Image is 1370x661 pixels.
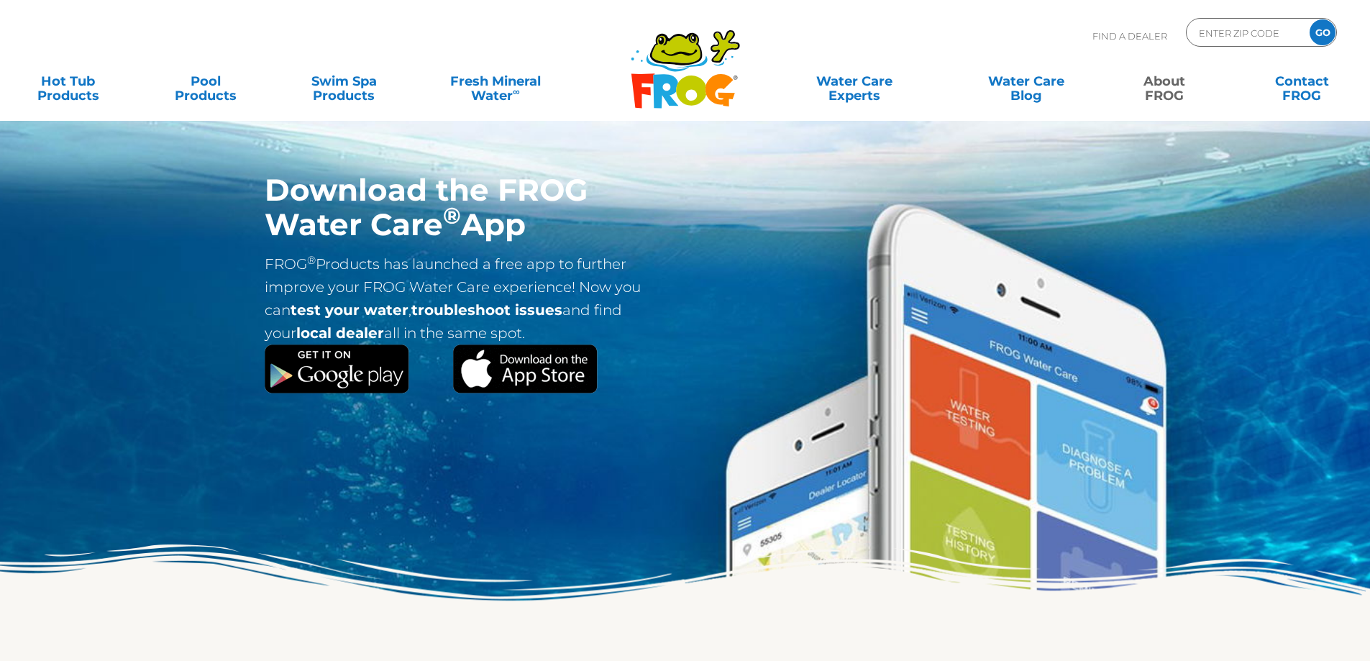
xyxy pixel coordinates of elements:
a: Fresh MineralWater∞ [428,67,562,96]
a: AboutFROG [1110,67,1218,96]
a: Water CareBlog [972,67,1079,96]
sup: ∞ [513,86,520,97]
h1: Download the FROG Water Care App [265,173,641,242]
a: Hot TubProducts [14,67,122,96]
strong: troubleshoot issues [411,301,562,319]
img: Apple App Store [452,345,598,393]
sup: ® [307,253,316,267]
p: FROG Products has launched a free app to further improve your FROG Water Care experience! Now you... [265,252,641,345]
a: PoolProducts [152,67,260,96]
input: Zip Code Form [1197,22,1294,43]
sup: ® [443,202,461,229]
p: Find A Dealer [1092,18,1167,54]
a: Swim SpaProducts [291,67,398,96]
input: GO [1310,19,1335,45]
img: Google Play [265,345,409,393]
a: Water CareExperts [767,67,941,96]
strong: test your water [291,301,408,319]
a: ContactFROG [1248,67,1356,96]
strong: local dealer [296,324,384,342]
